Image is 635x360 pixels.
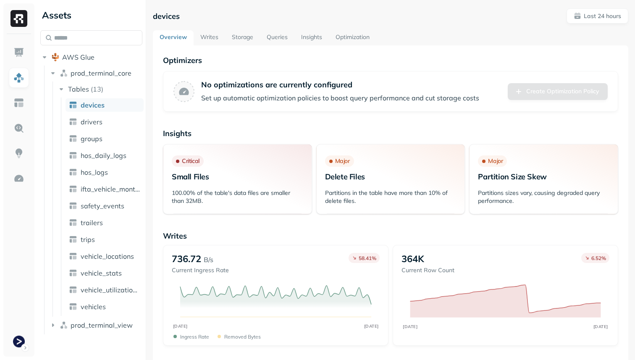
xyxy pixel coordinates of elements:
p: Delete Files [325,172,457,181]
span: safety_events [81,202,124,210]
p: Major [488,157,503,165]
p: 100.00% of the table's data files are smaller than 32MB. [172,189,303,205]
img: Optimization [13,173,24,184]
p: No optimizations are currently configured [201,80,479,89]
p: Ingress Rate [180,334,209,340]
p: Writes [163,231,618,241]
span: trailers [81,218,103,227]
a: hos_logs [66,166,144,179]
img: Assets [13,72,24,83]
a: vehicle_locations [66,250,144,263]
span: trips [81,235,95,244]
p: Optimizers [163,55,618,65]
img: Ryft [10,10,27,27]
a: Insights [294,30,329,45]
img: table [69,286,77,294]
p: Small Files [172,172,303,181]
img: root [51,53,60,61]
tspan: [DATE] [403,324,417,329]
span: vehicle_locations [81,252,134,260]
a: Queries [260,30,294,45]
p: Current Row Count [401,266,454,274]
span: AWS Glue [62,53,94,61]
p: Major [335,157,350,165]
a: hos_daily_logs [66,149,144,162]
span: prod_terminal_core [71,69,131,77]
div: Assets [40,8,142,22]
p: Partition Size Skew [478,172,609,181]
button: Last 24 hours [567,8,628,24]
p: Removed bytes [224,334,261,340]
a: trips [66,233,144,246]
p: devices [153,11,180,21]
img: table [69,218,77,227]
a: trailers [66,216,144,229]
span: prod_terminal_view [71,321,133,329]
img: table [69,269,77,277]
tspan: [DATE] [173,323,187,329]
span: groups [81,134,102,143]
img: table [69,151,77,160]
p: 364K [401,253,424,265]
img: Asset Explorer [13,97,24,108]
span: ifta_vehicle_months [81,185,140,193]
img: table [69,168,77,176]
tspan: [DATE] [364,323,378,329]
img: table [69,118,77,126]
img: table [69,235,77,244]
a: safety_events [66,199,144,213]
a: Writes [194,30,225,45]
img: Query Explorer [13,123,24,134]
a: Optimization [329,30,376,45]
span: hos_daily_logs [81,151,126,160]
button: prod_terminal_core [49,66,143,80]
img: table [69,134,77,143]
a: vehicles [66,300,144,313]
img: table [69,302,77,311]
button: prod_terminal_view [49,318,143,332]
img: Dashboard [13,47,24,58]
p: Last 24 hours [584,12,621,20]
span: vehicle_stats [81,269,122,277]
img: Terminal [13,336,25,347]
span: vehicle_utilization_day [81,286,140,294]
a: Storage [225,30,260,45]
a: groups [66,132,144,145]
a: ifta_vehicle_months [66,182,144,196]
p: ( 13 ) [91,85,103,93]
img: table [69,202,77,210]
p: B/s [204,255,213,265]
p: Set up automatic optimization policies to boost query performance and cut storage costs [201,93,479,103]
tspan: [DATE] [593,324,608,329]
p: Partitions in the table have more than 10% of delete files. [325,189,457,205]
span: drivers [81,118,102,126]
img: namespace [60,321,68,329]
a: vehicle_stats [66,266,144,280]
p: Insights [163,129,618,138]
button: AWS Glue [40,50,142,64]
a: devices [66,98,144,112]
p: 736.72 [172,253,201,265]
span: Tables [68,85,89,93]
a: Overview [153,30,194,45]
img: table [69,101,77,109]
p: 6.52 % [591,255,606,261]
span: devices [81,101,105,109]
a: vehicle_utilization_day [66,283,144,297]
img: namespace [60,69,68,77]
p: Partitions sizes vary, causing degraded query performance. [478,189,609,205]
a: drivers [66,115,144,129]
p: Current Ingress Rate [172,266,229,274]
button: Tables(13) [57,82,143,96]
img: table [69,185,77,193]
span: vehicles [81,302,106,311]
p: Critical [182,157,199,165]
span: hos_logs [81,168,108,176]
p: 58.41 % [359,255,376,261]
img: table [69,252,77,260]
img: Insights [13,148,24,159]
